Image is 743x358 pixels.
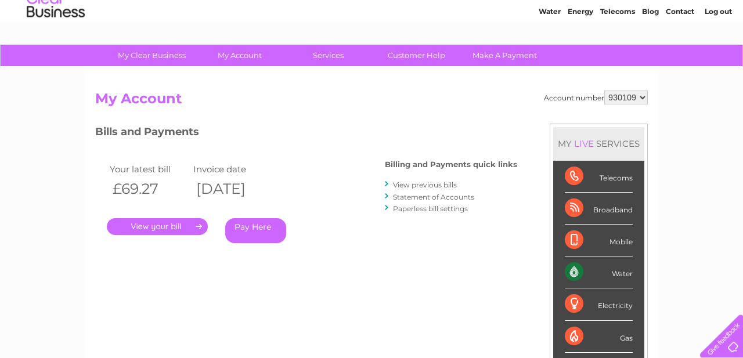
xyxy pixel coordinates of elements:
[26,30,85,66] img: logo.png
[565,288,633,320] div: Electricity
[565,161,633,193] div: Telecoms
[600,49,635,58] a: Telecoms
[280,45,376,66] a: Services
[393,180,457,189] a: View previous bills
[568,49,593,58] a: Energy
[393,193,474,201] a: Statement of Accounts
[98,6,647,56] div: Clear Business is a trading name of Verastar Limited (registered in [GEOGRAPHIC_DATA] No. 3667643...
[95,91,648,113] h2: My Account
[107,177,190,201] th: £69.27
[107,161,190,177] td: Your latest bill
[544,91,648,104] div: Account number
[385,160,517,169] h4: Billing and Payments quick links
[107,218,208,235] a: .
[705,49,732,58] a: Log out
[524,6,604,20] a: 0333 014 3131
[369,45,464,66] a: Customer Help
[457,45,553,66] a: Make A Payment
[104,45,200,66] a: My Clear Business
[393,204,468,213] a: Paperless bill settings
[225,218,286,243] a: Pay Here
[642,49,659,58] a: Blog
[565,225,633,256] div: Mobile
[539,49,561,58] a: Water
[565,256,633,288] div: Water
[192,45,288,66] a: My Account
[572,138,596,149] div: LIVE
[553,127,644,160] div: MY SERVICES
[190,161,274,177] td: Invoice date
[666,49,694,58] a: Contact
[190,177,274,201] th: [DATE]
[565,193,633,225] div: Broadband
[565,321,633,353] div: Gas
[95,124,517,144] h3: Bills and Payments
